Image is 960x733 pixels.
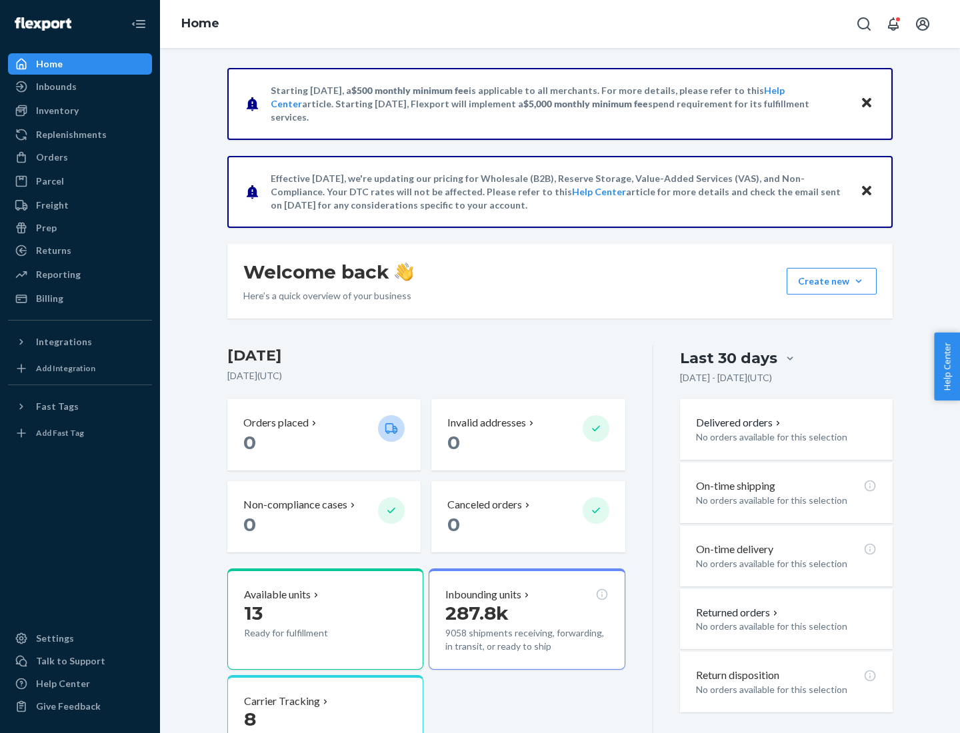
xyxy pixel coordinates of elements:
[8,240,152,261] a: Returns
[243,415,309,430] p: Orders placed
[8,422,152,444] a: Add Fast Tag
[429,568,625,670] button: Inbounding units287.8k9058 shipments receiving, forwarding, in transit, or ready to ship
[36,363,95,374] div: Add Integration
[243,431,256,454] span: 0
[696,668,779,683] p: Return disposition
[8,100,152,121] a: Inventory
[696,494,877,507] p: No orders available for this selection
[271,84,847,124] p: Starting [DATE], a is applicable to all merchants. For more details, please refer to this article...
[15,17,71,31] img: Flexport logo
[8,264,152,285] a: Reporting
[696,542,773,557] p: On-time delivery
[243,289,413,303] p: Here’s a quick overview of your business
[445,587,521,602] p: Inbounding units
[243,497,347,512] p: Non-compliance cases
[934,333,960,400] button: Help Center
[36,400,79,413] div: Fast Tags
[696,415,783,430] button: Delivered orders
[181,16,219,31] a: Home
[36,104,79,117] div: Inventory
[36,244,71,257] div: Returns
[431,481,625,552] button: Canceled orders 0
[858,182,875,201] button: Close
[227,345,625,366] h3: [DATE]
[851,11,877,37] button: Open Search Box
[244,587,311,602] p: Available units
[8,124,152,145] a: Replenishments
[8,171,152,192] a: Parcel
[8,673,152,694] a: Help Center
[351,85,469,96] span: $500 monthly minimum fee
[880,11,907,37] button: Open notifications
[8,358,152,379] a: Add Integration
[696,478,775,494] p: On-time shipping
[696,683,877,696] p: No orders available for this selection
[431,399,625,470] button: Invalid addresses 0
[36,632,74,645] div: Settings
[447,513,460,536] span: 0
[227,399,421,470] button: Orders placed 0
[858,94,875,113] button: Close
[8,628,152,649] a: Settings
[8,650,152,672] a: Talk to Support
[227,481,421,552] button: Non-compliance cases 0
[8,331,152,353] button: Integrations
[8,696,152,717] button: Give Feedback
[447,415,526,430] p: Invalid addresses
[680,348,777,368] div: Last 30 days
[36,80,77,93] div: Inbounds
[36,677,90,690] div: Help Center
[8,53,152,75] a: Home
[8,288,152,309] a: Billing
[227,369,625,382] p: [DATE] ( UTC )
[36,221,57,235] div: Prep
[171,5,230,43] ol: breadcrumbs
[445,626,608,653] p: 9058 shipments receiving, forwarding, in transit, or ready to ship
[395,263,413,281] img: hand-wave emoji
[696,605,781,620] button: Returned orders
[36,700,101,713] div: Give Feedback
[36,268,81,281] div: Reporting
[36,175,64,188] div: Parcel
[36,427,84,438] div: Add Fast Tag
[243,513,256,536] span: 0
[125,11,152,37] button: Close Navigation
[36,57,63,71] div: Home
[447,497,522,512] p: Canceled orders
[244,708,256,730] span: 8
[271,172,847,212] p: Effective [DATE], we're updating our pricing for Wholesale (B2B), Reserve Storage, Value-Added Se...
[523,98,648,109] span: $5,000 monthly minimum fee
[447,431,460,454] span: 0
[680,371,772,384] p: [DATE] - [DATE] ( UTC )
[572,186,626,197] a: Help Center
[36,292,63,305] div: Billing
[36,199,69,212] div: Freight
[243,260,413,284] h1: Welcome back
[36,151,68,164] div: Orders
[244,694,320,709] p: Carrier Tracking
[8,396,152,417] button: Fast Tags
[696,557,877,570] p: No orders available for this selection
[36,654,105,668] div: Talk to Support
[36,335,92,349] div: Integrations
[445,602,509,624] span: 287.8k
[227,568,423,670] button: Available units13Ready for fulfillment
[36,128,107,141] div: Replenishments
[787,268,877,295] button: Create new
[696,430,877,444] p: No orders available for this selection
[909,11,936,37] button: Open account menu
[8,147,152,168] a: Orders
[8,195,152,216] a: Freight
[8,76,152,97] a: Inbounds
[244,626,367,640] p: Ready for fulfillment
[8,217,152,239] a: Prep
[696,620,877,633] p: No orders available for this selection
[244,602,263,624] span: 13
